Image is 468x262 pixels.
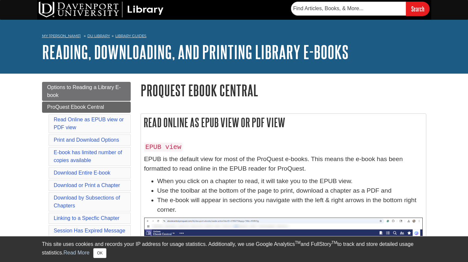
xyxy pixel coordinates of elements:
[291,2,430,16] form: Searches DU Library's articles, books, and more
[54,150,122,163] a: E-book has limited number of copies available
[93,248,106,258] button: Close
[54,170,111,176] a: Download Entire E-book
[54,137,119,143] a: Print and Download Options
[141,82,426,99] h1: ProQuest Ebook Central
[157,196,423,215] li: The e-book will appear in sections you navigate with the left & right arrows in the bottom right ...
[54,182,120,188] a: Download or Print a Chapter
[54,228,125,233] a: Session Has Expired Message
[87,34,110,38] a: DU Library
[332,240,337,245] sup: TM
[144,155,423,174] p: EPUB is the default view for most of the ProQuest e-books. This means the e-book has been formatt...
[157,177,423,186] li: When you click on a chapter to read, it will take you to the EPUB view.
[54,215,120,221] a: Linking to a Specfic Chapter
[42,102,131,113] a: ProQuest Ebook Central
[295,240,301,245] sup: TM
[47,84,121,98] span: Options to Reading a Library E-book
[141,114,426,131] h2: Read Online as EPUB view or PDF view
[406,2,430,16] input: Search
[42,82,131,101] a: Options to Reading a Library E-book
[42,33,81,39] a: My [PERSON_NAME]
[42,32,426,42] nav: breadcrumb
[54,117,124,130] a: Read Online as EPUB view or PDF view
[291,2,406,15] input: Find Articles, Books, & More...
[144,143,183,152] code: EPUB view
[42,42,348,62] a: Reading, Downloading, and Printing Library E-books
[42,240,426,258] div: This site uses cookies and records your IP address for usage statistics. Additionally, we use Goo...
[39,2,164,17] img: DU Library
[63,250,89,255] a: Read More
[54,195,120,208] a: Download by Subsections of Chapters
[157,186,423,196] li: Use the toolbar at the bottom of the page to print, download a chapter as a PDF and
[47,104,104,110] span: ProQuest Ebook Central
[115,34,146,38] a: Library Guides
